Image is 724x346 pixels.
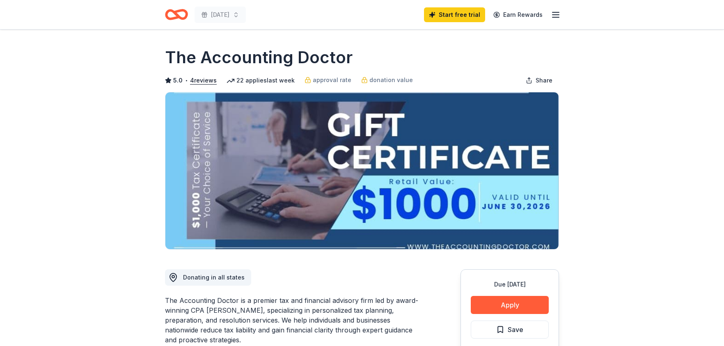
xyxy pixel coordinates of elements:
[165,92,559,249] img: Image for The Accounting Doctor
[424,7,485,22] a: Start free trial
[508,324,523,335] span: Save
[536,76,552,85] span: Share
[488,7,548,22] a: Earn Rewards
[305,75,351,85] a: approval rate
[519,72,559,89] button: Share
[471,296,549,314] button: Apply
[190,76,217,85] button: 4reviews
[361,75,413,85] a: donation value
[369,75,413,85] span: donation value
[471,321,549,339] button: Save
[211,10,229,20] span: [DATE]
[165,46,353,69] h1: The Accounting Doctor
[183,274,245,281] span: Donating in all states
[195,7,246,23] button: [DATE]
[173,76,183,85] span: 5.0
[165,5,188,24] a: Home
[313,75,351,85] span: approval rate
[165,296,421,345] div: The Accounting Doctor is a premier tax and financial advisory firm led by award-winning CPA [PERS...
[185,77,188,84] span: •
[471,280,549,289] div: Due [DATE]
[227,76,295,85] div: 22 applies last week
